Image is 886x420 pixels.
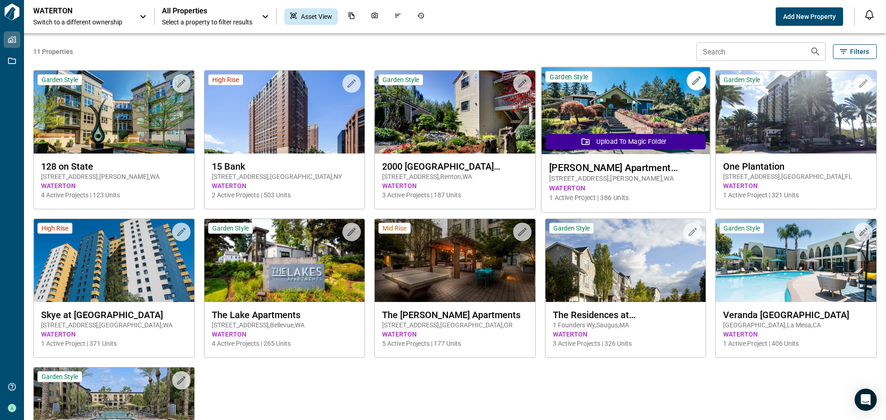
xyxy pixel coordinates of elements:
[382,339,528,348] span: 5 Active Projects | 177 Units
[383,76,419,84] span: Garden Style
[382,320,528,330] span: [STREET_ADDRESS] , [GEOGRAPHIC_DATA] , OR
[382,330,528,339] span: WATERTON
[41,330,187,339] span: WATERTON
[212,190,358,200] span: 2 Active Projects | 503 Units
[33,6,116,16] p: WATERTON
[850,47,869,56] span: Filters
[833,44,877,59] button: Filters
[41,320,187,330] span: [STREET_ADDRESS] , [GEOGRAPHIC_DATA] , WA
[412,8,430,25] div: Job History
[34,71,194,154] img: property-asset
[382,172,528,181] span: [STREET_ADDRESS] , Renton , WA
[723,309,869,320] span: Veranda [GEOGRAPHIC_DATA]
[783,12,836,21] span: Add New Property
[212,309,358,320] span: The Lake Apartments
[212,181,358,190] span: WATERTON
[212,339,358,348] span: 4 Active Projects | 265 Units
[162,18,252,27] span: Select a property to filter results
[212,320,358,330] span: [STREET_ADDRESS] , Bellevue , WA
[553,224,590,232] span: Garden Style
[549,162,702,173] span: [PERSON_NAME] Apartment Homes
[383,224,407,232] span: Mid Rise
[33,47,693,56] span: 11 Properties
[162,6,252,16] span: All Properties
[723,181,869,190] span: WATERTON
[716,71,876,154] img: property-asset
[723,172,869,181] span: [STREET_ADDRESS] , [GEOGRAPHIC_DATA] , FL
[41,190,187,200] span: 4 Active Projects | 123 Units
[42,76,78,84] span: Garden Style
[723,161,869,172] span: One Plantation
[365,8,384,25] div: Photos
[41,309,187,320] span: Skye at [GEOGRAPHIC_DATA]
[204,71,365,154] img: property-asset
[716,219,876,302] img: property-asset
[382,181,528,190] span: WATERTON
[806,42,825,61] button: Search properties
[212,330,358,339] span: WATERTON
[375,219,535,302] img: property-asset
[862,7,877,22] button: Open notification feed
[723,320,869,330] span: [GEOGRAPHIC_DATA] , La Mesa , CA
[855,389,877,411] div: Open Intercom Messenger
[545,219,706,302] img: property-asset
[342,8,361,25] div: Documents
[41,181,187,190] span: WATERTON
[204,219,365,302] img: property-asset
[723,339,869,348] span: 1 Active Project | 406 Units
[382,190,528,200] span: 3 Active Projects | 187 Units
[546,134,706,149] button: Upload to Magic Folder
[541,67,710,154] img: property-asset
[212,224,249,232] span: Garden Style
[776,7,843,26] button: Add New Property
[41,339,187,348] span: 1 Active Project | 371 Units
[553,309,699,320] span: The Residences at [PERSON_NAME][GEOGRAPHIC_DATA]
[723,190,869,200] span: 1 Active Project | 321 Units
[42,373,78,381] span: Garden Style
[549,183,702,193] span: WATERTON
[41,172,187,181] span: [STREET_ADDRESS] , [PERSON_NAME] , WA
[375,71,535,154] img: property-asset
[724,224,760,232] span: Garden Style
[33,18,130,27] span: Switch to a different ownership
[553,320,699,330] span: 1 Founders Wy , Saugus , MA
[382,161,528,172] span: 2000 [GEOGRAPHIC_DATA][US_STATE] Apartments
[549,193,702,203] span: 1 Active Project | 386 Units
[723,330,869,339] span: WATERTON
[549,174,702,183] span: [STREET_ADDRESS] , [PERSON_NAME] , WA
[724,76,760,84] span: Garden Style
[301,12,332,21] span: Asset View
[382,309,528,320] span: The [PERSON_NAME] Apartments
[42,224,68,232] span: High Rise
[389,8,407,25] div: Issues & Info
[212,161,358,172] span: 15 Bank
[212,76,239,84] span: High Rise
[34,219,194,302] img: property-asset
[212,172,358,181] span: [STREET_ADDRESS] , [GEOGRAPHIC_DATA] , NY
[284,8,338,25] div: Asset View
[553,339,699,348] span: 3 Active Projects | 326 Units
[41,161,187,172] span: 128 on State
[550,72,588,81] span: Garden Style
[553,330,699,339] span: WATERTON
